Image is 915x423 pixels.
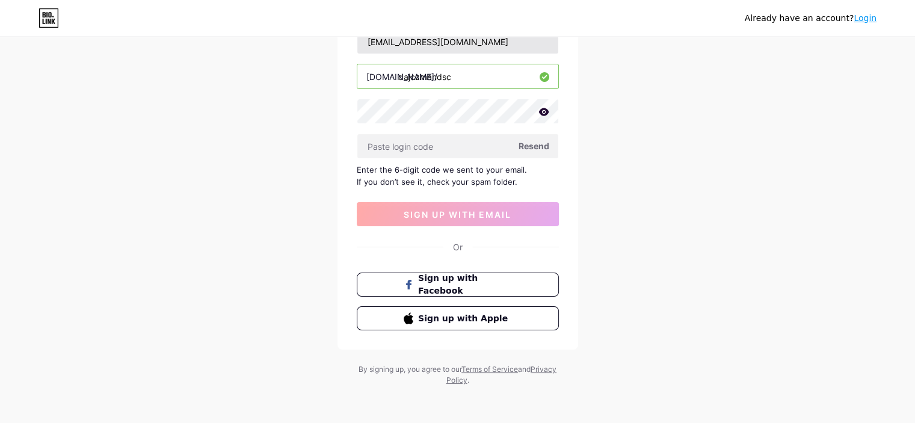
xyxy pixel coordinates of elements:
span: sign up with email [404,209,511,220]
input: Paste login code [357,134,558,158]
div: Enter the 6-digit code we sent to your email. If you don’t see it, check your spam folder. [357,164,559,188]
span: Sign up with Apple [418,312,511,325]
span: Resend [519,140,549,152]
div: Already have an account? [745,12,876,25]
a: Terms of Service [461,365,518,374]
div: Or [453,241,463,253]
span: Sign up with Facebook [418,272,511,297]
a: Login [854,13,876,23]
button: Sign up with Facebook [357,273,559,297]
input: Email [357,29,558,54]
div: [DOMAIN_NAME]/ [366,70,437,83]
button: Sign up with Apple [357,306,559,330]
div: By signing up, you agree to our and . [356,364,560,386]
input: username [357,64,558,88]
button: sign up with email [357,202,559,226]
